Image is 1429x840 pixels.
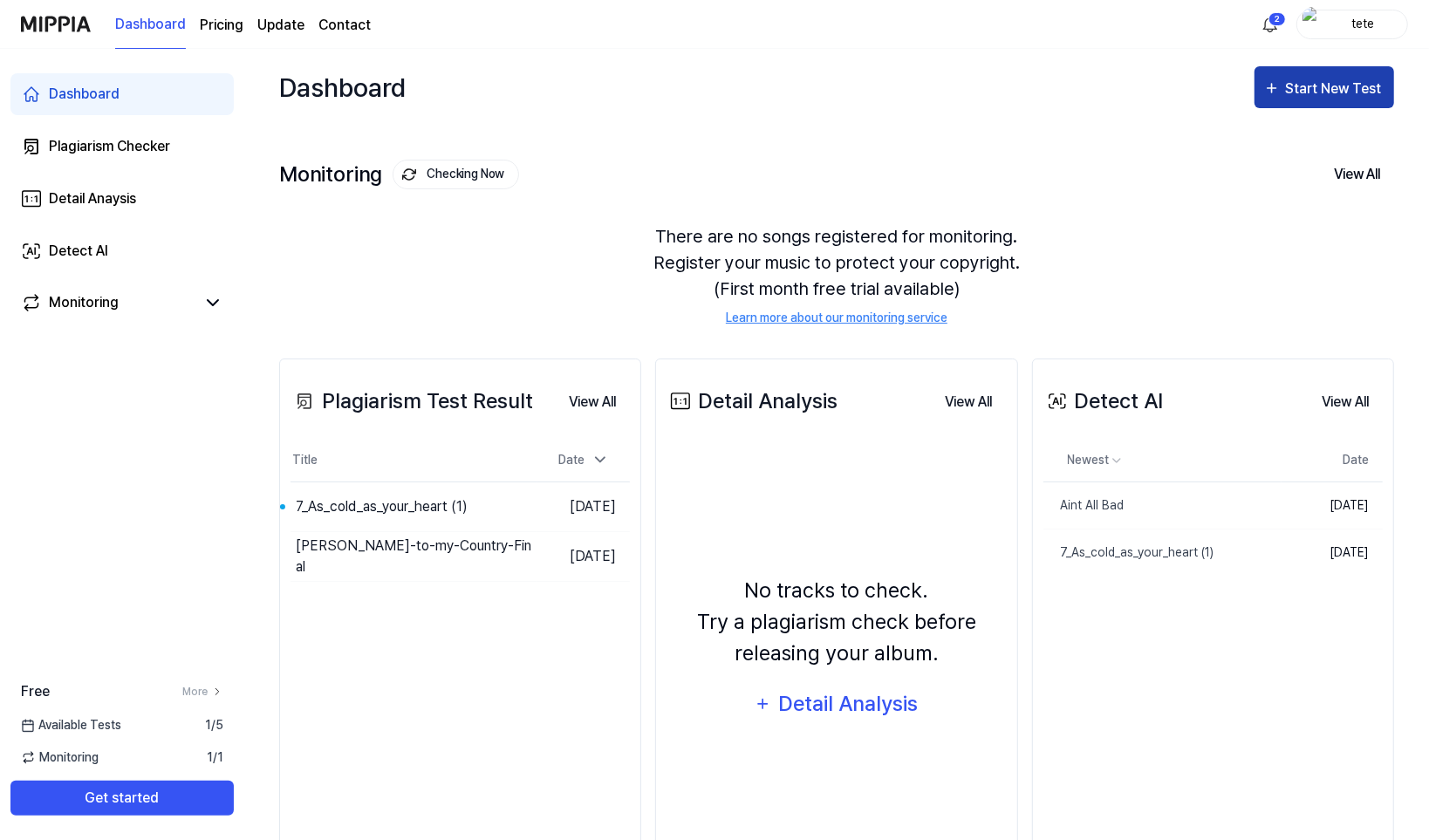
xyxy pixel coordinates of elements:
[21,748,99,767] span: Monitoring
[296,496,468,517] div: 7_As_cold_as_your_heart (1)
[743,683,930,725] button: Detail Analysis
[402,167,416,181] img: monitoring Icon
[1268,12,1286,26] div: 2
[1043,529,1282,576] a: 7_As_cold_as_your_heart (1)
[667,575,1006,669] div: No tracks to check. Try a plagiarism check before releasing your album.
[257,15,304,36] a: Update
[10,73,234,115] a: Dashboard
[279,160,519,189] div: Monitoring
[21,681,50,702] span: Free
[555,384,630,420] a: View All
[21,716,121,734] span: Available Tests
[207,748,223,767] span: 1 / 1
[200,15,243,36] a: Pricing
[182,684,223,700] a: More
[1043,496,1125,515] div: Aint All Bad
[667,386,838,417] div: Detail Analysis
[1320,156,1394,193] button: View All
[537,481,630,531] td: [DATE]
[393,160,519,189] button: Checking Now
[291,440,537,481] th: Title
[932,385,1007,420] button: View All
[1282,481,1383,529] td: [DATE]
[777,687,920,720] div: Detail Analysis
[1043,543,1214,562] div: 7_As_cold_as_your_heart (1)
[279,66,406,108] div: Dashboard
[1286,78,1385,100] div: Start New Test
[291,386,533,417] div: Plagiarism Test Result
[1256,10,1284,38] button: 알림2
[1260,14,1281,35] img: 알림
[1255,66,1394,108] button: Start New Test
[10,781,234,816] button: Get started
[49,136,170,157] div: Plagiarism Checker
[1282,440,1383,481] th: Date
[555,385,630,420] button: View All
[49,241,108,262] div: Detect AI
[1329,14,1397,33] div: tete
[1282,529,1383,576] td: [DATE]
[551,446,616,475] div: Date
[49,84,120,105] div: Dashboard
[1308,384,1383,420] a: View All
[1043,482,1282,529] a: Aint All Bad
[49,188,136,209] div: Detail Anaysis
[115,1,186,49] a: Dashboard
[296,536,537,577] div: [PERSON_NAME]-to-my-Country-Final
[318,15,371,36] a: Contact
[1043,386,1164,417] div: Detect AI
[1308,385,1383,420] button: View All
[932,384,1007,420] a: View All
[205,716,223,734] span: 1 / 5
[1303,7,1323,42] img: profile
[279,202,1394,348] div: There are no songs registered for monitoring. Register your music to protect your copyright. (Fir...
[10,178,234,220] a: Detail Anaysis
[726,309,947,327] a: Learn more about our monitoring service
[10,126,234,167] a: Plagiarism Checker
[49,292,119,313] div: Monitoring
[1296,10,1408,39] button: profiletete
[537,531,630,581] td: [DATE]
[10,230,234,272] a: Detect AI
[21,292,195,313] a: Monitoring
